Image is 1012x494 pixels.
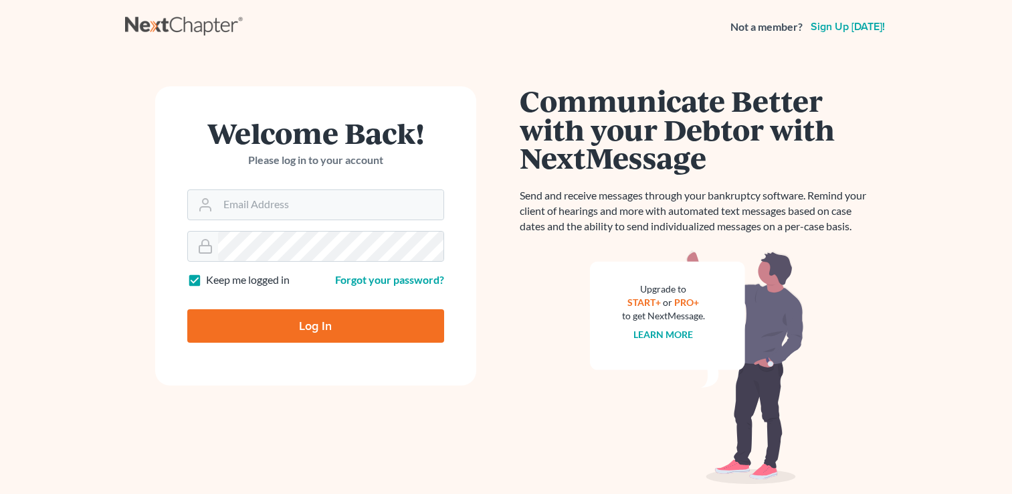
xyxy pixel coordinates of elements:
[590,250,804,485] img: nextmessage_bg-59042aed3d76b12b5cd301f8e5b87938c9018125f34e5fa2b7a6b67550977c72.svg
[633,329,693,340] a: Learn more
[622,309,705,323] div: to get NextMessage.
[520,188,874,234] p: Send and receive messages through your bankruptcy software. Remind your client of hearings and mo...
[187,309,444,343] input: Log In
[206,272,290,288] label: Keep me logged in
[335,273,444,286] a: Forgot your password?
[622,282,705,296] div: Upgrade to
[627,297,661,308] a: START+
[218,190,443,220] input: Email Address
[187,153,444,168] p: Please log in to your account
[730,19,803,35] strong: Not a member?
[674,297,699,308] a: PRO+
[663,297,672,308] span: or
[808,21,888,32] a: Sign up [DATE]!
[187,118,444,147] h1: Welcome Back!
[520,86,874,172] h1: Communicate Better with your Debtor with NextMessage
